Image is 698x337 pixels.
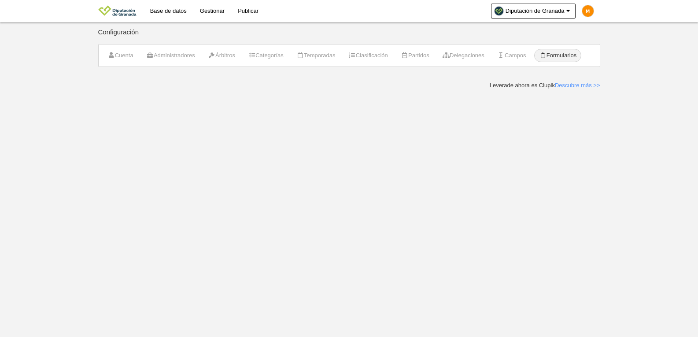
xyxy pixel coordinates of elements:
a: Temporadas [292,49,340,62]
span: Diputación de Granada [506,7,565,15]
a: Administradores [142,49,200,62]
a: Cuenta [103,49,138,62]
a: Delegaciones [438,49,489,62]
a: Formularios [534,49,581,62]
div: Configuración [98,29,600,44]
img: Oa6SvBRBA39l.30x30.jpg [495,7,503,15]
a: Descubre más >> [555,82,600,89]
a: Campos [493,49,531,62]
a: Árbitros [203,49,240,62]
a: Clasificación [344,49,393,62]
a: Partidos [396,49,434,62]
a: Diputación de Granada [491,4,576,19]
img: c2l6ZT0zMHgzMCZmcz05JnRleHQ9TSZiZz1mYjhjMDA%3D.png [582,5,594,17]
a: Categorías [244,49,288,62]
div: Leverade ahora es Clupik [490,81,600,89]
img: Diputación de Granada [98,5,137,16]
